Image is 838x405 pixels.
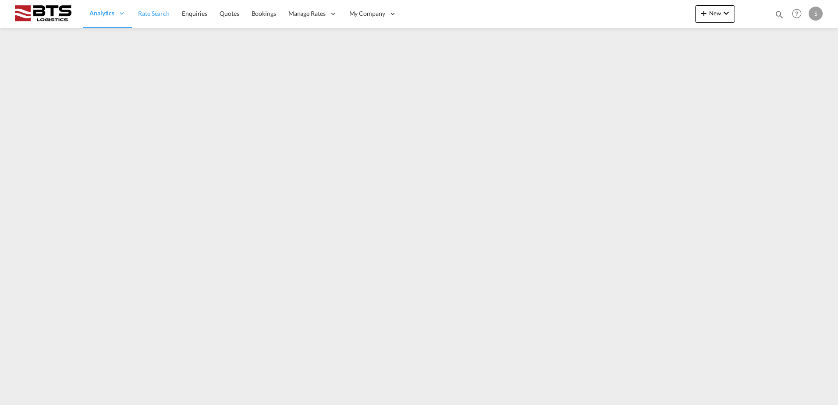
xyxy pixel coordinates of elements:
[288,9,326,18] span: Manage Rates
[182,10,207,17] span: Enquiries
[699,10,731,17] span: New
[13,4,72,24] img: cdcc71d0be7811ed9adfbf939d2aa0e8.png
[809,7,823,21] div: S
[774,10,784,23] div: icon-magnify
[89,9,114,18] span: Analytics
[349,9,385,18] span: My Company
[789,6,809,22] div: Help
[721,8,731,18] md-icon: icon-chevron-down
[699,8,709,18] md-icon: icon-plus 400-fg
[774,10,784,19] md-icon: icon-magnify
[695,5,735,23] button: icon-plus 400-fgNewicon-chevron-down
[220,10,239,17] span: Quotes
[789,6,804,21] span: Help
[252,10,276,17] span: Bookings
[138,10,170,17] span: Rate Search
